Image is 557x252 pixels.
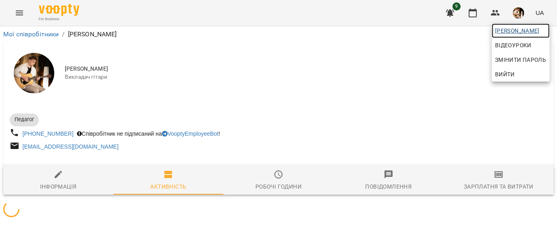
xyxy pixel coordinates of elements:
[492,23,550,38] a: [PERSON_NAME]
[495,69,515,79] span: Вийти
[492,67,550,82] button: Вийти
[492,38,535,52] a: Відеоуроки
[495,55,546,65] span: Змінити пароль
[492,52,550,67] a: Змінити пароль
[495,40,531,50] span: Відеоуроки
[495,26,546,36] span: [PERSON_NAME]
